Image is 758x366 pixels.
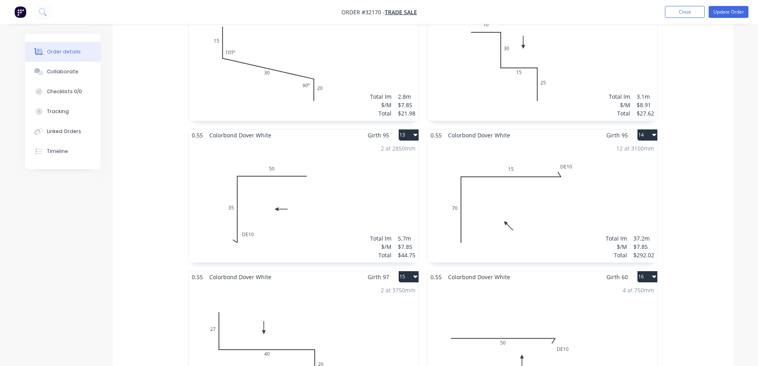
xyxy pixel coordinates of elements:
div: $/M [370,243,392,251]
button: Timeline [25,141,101,161]
div: Total [370,109,392,117]
span: Girth 95 [606,129,628,141]
span: Order #32170 - [341,8,385,16]
div: $27.62 [637,109,654,117]
div: Total [606,251,627,259]
div: $292.02 [633,251,654,259]
span: Colorbond Dover White [445,129,513,141]
div: 12 at 3100mm [616,144,654,153]
div: $44.75 [398,251,415,259]
div: 37.2m [633,234,654,243]
button: 14 [637,129,657,141]
a: TRADE SALE [385,8,417,16]
div: $7.85 [633,243,654,251]
span: Girth 95 [368,129,389,141]
div: Collaborate [47,68,78,75]
button: Close [665,6,705,18]
button: 16 [637,271,657,282]
span: Colorbond Dover White [206,271,275,283]
div: Total lm [370,92,392,101]
div: 2.8m [398,92,415,101]
button: Tracking [25,102,101,121]
button: Linked Orders [25,121,101,141]
div: Total lm [370,234,392,243]
div: Linked Orders [47,128,81,135]
button: Collaborate [25,62,101,82]
div: 2 at 2850mm [381,144,415,153]
div: $/M [606,243,627,251]
div: Timeline [47,148,68,155]
span: 0.55 [427,129,445,141]
img: Factory [14,6,26,18]
span: 0.55 [189,129,206,141]
div: $/M [370,101,392,109]
span: Girth 97 [368,271,389,283]
div: 3.1m [637,92,654,101]
span: Girth 60 [606,271,628,283]
div: Order details [47,48,81,55]
div: $21.98 [398,109,415,117]
span: Colorbond Dover White [445,271,513,283]
div: Total [609,109,630,117]
div: $7.85 [398,101,415,109]
div: Total [370,251,392,259]
div: Tracking [47,108,69,115]
div: 070DE101512 at 3100mmTotal lm$/MTotal37.2m$7.85$292.02 [427,141,657,262]
div: Total lm [606,234,627,243]
div: 0DE1035502 at 2850mmTotal lm$/MTotal5.7m$7.85$44.75 [189,141,419,262]
span: Colorbond Dover White [206,129,275,141]
div: Total lm [609,92,630,101]
span: 0.55 [427,271,445,283]
button: 13 [399,129,419,141]
div: Checklists 0/0 [47,88,82,95]
button: Update Order [709,6,748,18]
span: 0.55 [189,271,206,283]
div: $8.91 [637,101,654,109]
button: 15 [399,271,419,282]
div: $7.85 [398,243,415,251]
div: $/M [609,101,630,109]
button: Checklists 0/0 [25,82,101,102]
div: 5.7m [398,234,415,243]
div: 2 at 3750mm [381,286,415,294]
button: Order details [25,42,101,62]
div: 4 at 750mm [623,286,654,294]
